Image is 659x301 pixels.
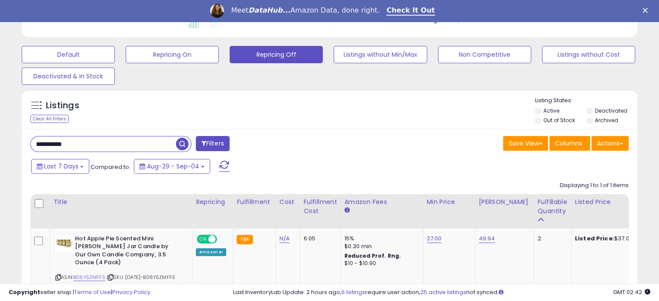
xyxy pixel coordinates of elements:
div: Title [53,197,188,207]
label: Archived [594,117,618,124]
label: Deactivated [594,107,627,114]
i: DataHub... [248,6,290,14]
a: Terms of Use [74,288,111,296]
div: $0.30 min [344,243,416,250]
div: Meet Amazon Data, done right. [231,6,380,15]
label: Active [543,107,559,114]
span: Aug-29 - Sep-04 [147,162,199,171]
span: OFF [216,235,230,243]
button: Listings without Cost [542,46,635,63]
div: Amazon Fees [344,197,419,207]
button: Last 7 Days [31,159,89,174]
button: Aug-29 - Sep-04 [134,159,210,174]
div: Close [643,8,651,13]
a: N/A [279,234,290,243]
span: $0.00 [457,16,472,24]
b: Reduced Prof. Rng. [344,252,401,259]
h5: Listings [46,100,79,112]
label: Out of Stock [543,117,575,124]
span: Columns [555,139,582,148]
div: Clear All Filters [30,115,69,123]
div: $10 - $10.90 [344,260,416,267]
button: Deactivated & In Stock [22,68,115,85]
div: $37.00 [575,235,647,243]
div: 6.05 [304,235,334,243]
span: 2025-09-15 02:42 GMT [613,288,650,296]
span: Last 7 Days [44,162,78,171]
button: Columns [549,136,590,151]
div: Cost [279,197,296,207]
div: Listed Price [575,197,650,207]
div: 2 [538,235,565,243]
small: FBA [237,235,253,244]
div: Amazon AI [196,248,226,256]
button: Save View [503,136,548,151]
button: Listings without Min/Max [334,46,427,63]
small: Amazon Fees. [344,207,350,214]
div: Repricing [196,197,229,207]
div: Fulfillment [237,197,272,207]
a: 27.00 [427,234,442,243]
a: 6 listings [341,288,365,296]
strong: Copyright [9,288,40,296]
b: Hot Apple Pie Scented Mini [PERSON_NAME] Jar Candle by Our Own Candle Company, 3.5 Ounce (4 Pack) [75,235,180,269]
button: Actions [591,136,629,151]
div: Fulfillment Cost [304,197,337,216]
div: Last InventoryLab Update: 2 hours ago, require user action, not synced. [233,288,650,297]
a: 25 active listings [420,288,466,296]
button: Filters [196,136,230,151]
img: 516hhfiUUmL._SL40_.jpg [55,235,73,252]
b: Short Term Storage Fees: [388,16,456,24]
div: 15% [344,235,416,243]
a: Privacy Policy [112,288,150,296]
p: Listing States: [535,97,637,105]
span: ON [198,235,208,243]
div: Fulfillable Quantity [538,197,568,216]
div: Min Price [427,197,471,207]
div: seller snap | | [9,288,150,297]
img: Profile image for Georgie [210,4,224,18]
div: [PERSON_NAME] [479,197,530,207]
a: B06Y5ZMFFS [73,274,105,281]
b: Listed Price: [575,234,614,243]
button: Non Competitive [438,46,531,63]
button: Repricing On [126,46,219,63]
a: Check It Out [386,6,435,16]
span: | SKU: [DATE]-B06Y5ZMFFS [107,274,175,281]
a: 49.94 [479,234,495,243]
span: Compared to: [91,163,130,171]
div: Displaying 1 to 1 of 1 items [560,181,629,190]
button: Repricing Off [230,46,323,63]
button: Default [22,46,115,63]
